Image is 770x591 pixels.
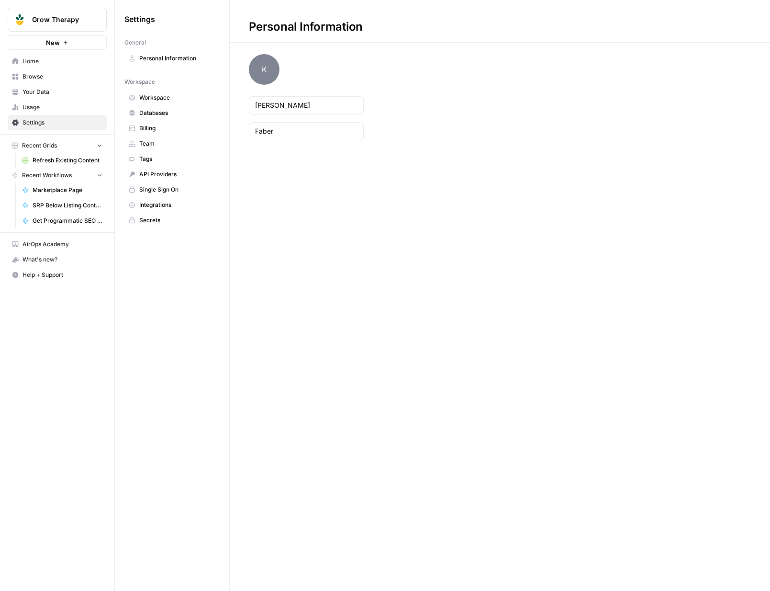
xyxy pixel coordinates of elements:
img: Grow Therapy Logo [11,11,28,28]
button: Recent Workflows [8,168,107,182]
a: Marketplace Page [18,182,107,198]
button: Recent Grids [8,138,107,153]
a: Single Sign On [124,182,220,197]
span: Recent Grids [22,141,57,150]
span: Browse [22,72,102,81]
span: SRP Below Listing Content [33,201,102,210]
span: Secrets [139,216,215,225]
a: SRP Below Listing Content [18,198,107,213]
span: Team [139,139,215,148]
a: Databases [124,105,220,121]
span: K [249,54,279,85]
a: Team [124,136,220,151]
a: Your Data [8,84,107,100]
button: New [8,35,107,50]
a: Billing [124,121,220,136]
span: API Providers [139,170,215,179]
span: Your Data [22,88,102,96]
a: Personal Information [124,51,220,66]
span: Settings [22,118,102,127]
span: Single Sign On [139,185,215,194]
button: Workspace: Grow Therapy [8,8,107,32]
a: Tags [124,151,220,167]
span: Recent Workflows [22,171,72,180]
span: AirOps Academy [22,240,102,249]
span: Grow Therapy [32,15,90,24]
span: Help + Support [22,271,102,279]
span: Tags [139,155,215,163]
a: AirOps Academy [8,237,107,252]
span: Get Programmatic SEO Strategy + Keywords [33,216,102,225]
a: Get Programmatic SEO Strategy + Keywords [18,213,107,228]
span: Workspace [139,93,215,102]
a: API Providers [124,167,220,182]
a: Refresh Existing Content [18,153,107,168]
span: Integrations [139,201,215,209]
span: Home [22,57,102,66]
a: Usage [8,100,107,115]
a: Browse [8,69,107,84]
span: Workspace [124,78,155,86]
span: New [46,38,60,47]
span: Personal Information [139,54,215,63]
span: Settings [124,13,155,25]
button: What's new? [8,252,107,267]
span: Databases [139,109,215,117]
span: Marketplace Page [33,186,102,194]
span: General [124,38,146,47]
div: What's new? [8,252,106,267]
a: Home [8,54,107,69]
a: Secrets [124,213,220,228]
a: Integrations [124,197,220,213]
span: Usage [22,103,102,112]
span: Billing [139,124,215,133]
a: Workspace [124,90,220,105]
span: Refresh Existing Content [33,156,102,165]
div: Personal Information [230,19,382,34]
a: Settings [8,115,107,130]
button: Help + Support [8,267,107,283]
